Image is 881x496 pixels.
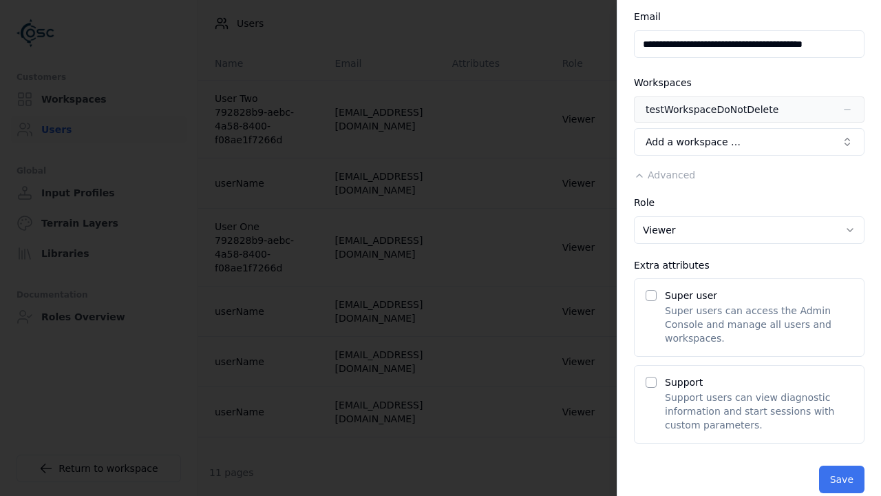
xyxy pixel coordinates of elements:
[634,11,661,22] label: Email
[665,290,717,301] label: Super user
[634,260,864,270] div: Extra attributes
[634,168,695,182] button: Advanced
[665,377,703,388] label: Support
[634,77,692,88] label: Workspaces
[819,466,864,493] button: Save
[665,391,853,432] p: Support users can view diagnostic information and start sessions with custom parameters.
[648,169,695,180] span: Advanced
[646,135,741,149] span: Add a workspace …
[646,103,778,116] div: testWorkspaceDoNotDelete
[634,197,655,208] label: Role
[665,304,853,345] p: Super users can access the Admin Console and manage all users and workspaces.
